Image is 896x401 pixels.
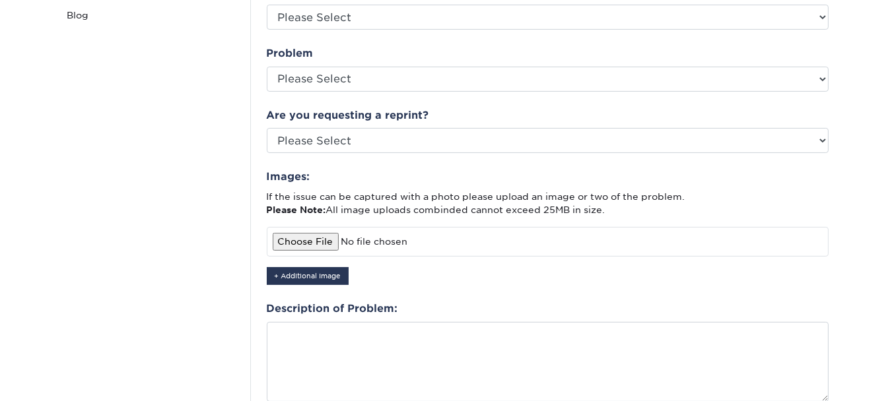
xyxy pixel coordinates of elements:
strong: Problem [267,47,314,59]
p: If the issue can be captured with a photo please upload an image or two of the problem. All image... [267,190,829,217]
strong: Images: [267,170,310,183]
strong: Description of Problem: [267,302,398,315]
strong: Please Note: [267,204,326,215]
a: Blog [62,3,240,27]
button: + Additional Image [267,267,349,285]
strong: Are you requesting a reprint? [267,109,429,121]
